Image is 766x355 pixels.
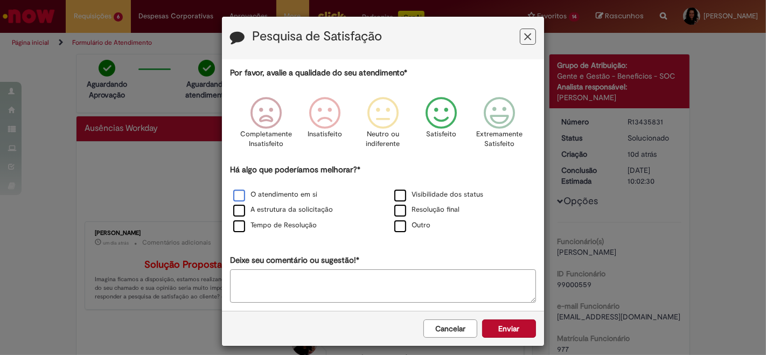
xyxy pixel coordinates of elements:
div: Completamente Insatisfeito [239,89,294,163]
label: Outro [394,220,430,231]
label: O atendimento em si [233,190,317,200]
label: Por favor, avalie a qualidade do seu atendimento* [230,67,407,79]
p: Satisfeito [426,129,456,140]
label: A estrutura da solicitação [233,205,333,215]
label: Deixe seu comentário ou sugestão!* [230,255,359,266]
label: Resolução final [394,205,459,215]
button: Enviar [482,319,536,338]
p: Neutro ou indiferente [364,129,402,149]
div: Satisfeito [414,89,469,163]
label: Tempo de Resolução [233,220,317,231]
button: Cancelar [423,319,477,338]
div: Neutro ou indiferente [356,89,410,163]
label: Pesquisa de Satisfação [252,30,382,44]
p: Extremamente Satisfeito [476,129,523,149]
div: Insatisfeito [297,89,352,163]
p: Completamente Insatisfeito [241,129,293,149]
div: Há algo que poderíamos melhorar?* [230,164,536,234]
label: Visibilidade dos status [394,190,483,200]
div: Extremamente Satisfeito [472,89,527,163]
p: Insatisfeito [308,129,342,140]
